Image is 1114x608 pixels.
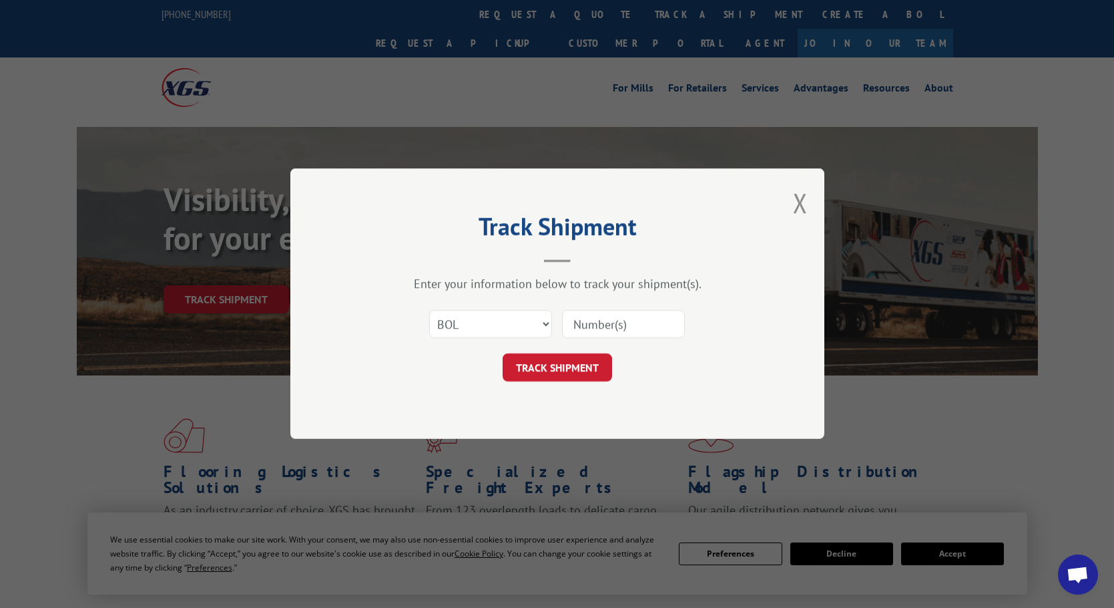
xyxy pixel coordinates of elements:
div: Enter your information below to track your shipment(s). [357,277,758,292]
input: Number(s) [562,311,685,339]
div: Open chat [1058,555,1098,595]
button: Close modal [793,185,808,220]
button: TRACK SHIPMENT [503,354,612,382]
h2: Track Shipment [357,217,758,243]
